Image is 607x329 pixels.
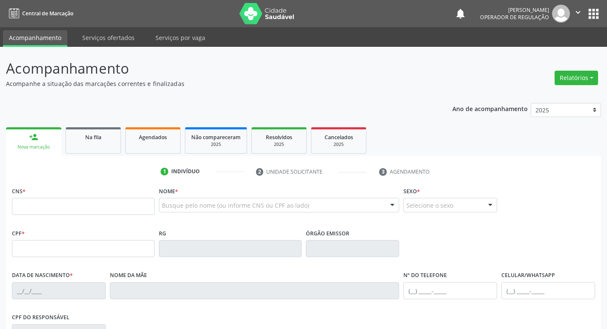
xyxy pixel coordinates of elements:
span: Na fila [85,134,101,141]
label: CPF [12,227,25,240]
div: 2025 [258,141,300,148]
label: Nº do Telefone [403,269,447,282]
input: __/__/____ [12,282,106,299]
label: CPF do responsável [12,311,69,324]
button: Relatórios [555,71,598,85]
button:  [570,5,586,23]
div: Nova marcação [12,144,55,150]
input: (__) _____-_____ [403,282,497,299]
a: Acompanhamento [3,30,67,47]
span: Selecione o sexo [406,201,453,210]
label: RG [159,227,166,240]
p: Ano de acompanhamento [452,103,528,114]
label: CNS [12,185,26,198]
label: Nome [159,185,178,198]
img: img [552,5,570,23]
span: Busque pelo nome (ou informe CNS ou CPF ao lado) [162,201,309,210]
span: Central de Marcação [22,10,73,17]
span: Cancelados [325,134,353,141]
button: apps [586,6,601,21]
div: 1 [161,168,168,175]
p: Acompanhe a situação das marcações correntes e finalizadas [6,79,423,88]
a: Central de Marcação [6,6,73,20]
a: Serviços por vaga [150,30,211,45]
button: notifications [455,8,466,20]
span: Não compareceram [191,134,241,141]
a: Serviços ofertados [76,30,141,45]
span: Resolvidos [266,134,292,141]
span: Operador de regulação [480,14,549,21]
div: Indivíduo [171,168,200,175]
div: person_add [29,132,38,142]
div: 2025 [317,141,360,148]
label: Celular/WhatsApp [501,269,555,282]
i:  [573,8,583,17]
label: Nome da mãe [110,269,147,282]
span: Agendados [139,134,167,141]
div: [PERSON_NAME] [480,6,549,14]
label: Data de nascimento [12,269,73,282]
label: Sexo [403,185,420,198]
label: Órgão emissor [306,227,349,240]
p: Acompanhamento [6,58,423,79]
input: (__) _____-_____ [501,282,595,299]
div: 2025 [191,141,241,148]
